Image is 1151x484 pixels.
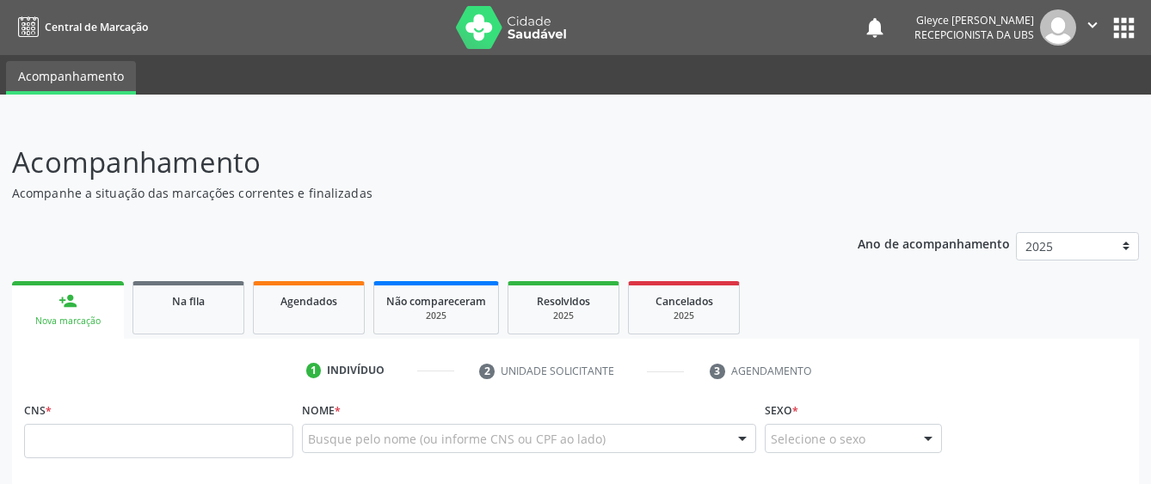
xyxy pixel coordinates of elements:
span: Não compareceram [386,294,486,309]
div: Indivíduo [327,363,385,378]
span: Cancelados [656,294,713,309]
span: Agendados [280,294,337,309]
span: Busque pelo nome (ou informe CNS ou CPF ao lado) [308,430,606,448]
a: Central de Marcação [12,13,148,41]
span: Resolvidos [537,294,590,309]
div: 2025 [386,309,486,322]
label: CNS [24,397,52,424]
button:  [1076,9,1109,46]
div: Gleyce [PERSON_NAME] [914,13,1034,28]
label: Sexo [765,397,798,424]
div: 2025 [641,309,727,322]
label: Nome [302,397,341,424]
button: apps [1109,13,1139,43]
span: Central de Marcação [45,20,148,34]
div: person_add [58,291,77,310]
a: Acompanhamento [6,61,136,95]
p: Acompanhamento [12,141,801,184]
p: Acompanhe a situação das marcações correntes e finalizadas [12,184,801,202]
button: notifications [863,15,887,40]
div: 1 [306,363,322,378]
span: Na fila [172,294,205,309]
p: Ano de acompanhamento [858,232,1010,254]
span: Recepcionista da UBS [914,28,1034,42]
img: img [1040,9,1076,46]
div: 2025 [520,309,606,322]
div: Nova marcação [24,315,112,328]
i:  [1083,15,1102,34]
span: Selecione o sexo [771,430,865,448]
